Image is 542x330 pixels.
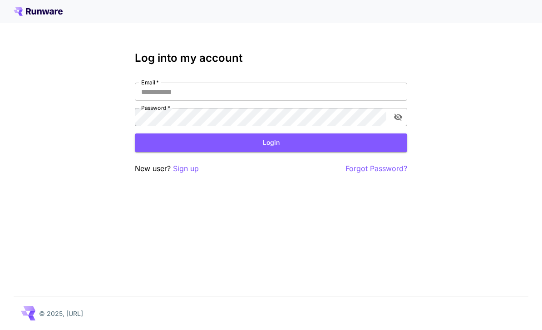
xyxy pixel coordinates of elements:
[135,52,407,64] h3: Log into my account
[390,109,406,125] button: toggle password visibility
[135,163,199,174] p: New user?
[345,163,407,174] button: Forgot Password?
[135,133,407,152] button: Login
[39,309,83,318] p: © 2025, [URL]
[173,163,199,174] button: Sign up
[141,79,159,86] label: Email
[141,104,170,112] label: Password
